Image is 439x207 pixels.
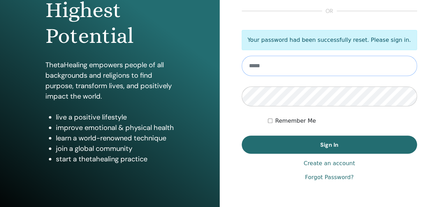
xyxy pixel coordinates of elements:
a: Forgot Password? [305,173,353,182]
span: Sign In [320,141,338,148]
label: Remember Me [275,117,316,125]
li: start a thetahealing practice [56,154,174,164]
li: improve emotional & physical health [56,122,174,133]
span: or [322,7,337,15]
li: live a positive lifestyle [56,112,174,122]
a: Create an account [303,159,355,168]
li: join a global community [56,143,174,154]
p: Your password had been successfully reset. Please sign in. [242,30,417,50]
button: Sign In [242,136,417,154]
li: learn a world-renowned technique [56,133,174,143]
p: ThetaHealing empowers people of all backgrounds and religions to find purpose, transform lives, a... [45,60,174,101]
div: Keep me authenticated indefinitely or until I manually logout [268,117,417,125]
